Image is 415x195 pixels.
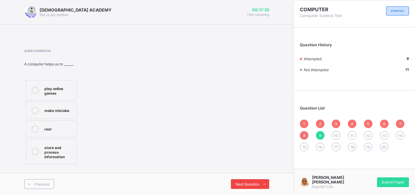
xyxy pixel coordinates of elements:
[247,13,269,16] span: Time remaining
[366,145,370,149] span: 19
[312,175,355,184] span: [PERSON_NAME] [PERSON_NAME]
[334,133,338,138] span: 10
[350,145,354,149] span: 18
[44,125,74,131] div: rest
[406,56,409,61] b: 9
[391,9,404,12] span: STARTED
[382,133,386,138] span: 13
[304,68,328,72] span: Not Attempted
[300,43,332,47] span: Question History
[235,182,259,186] span: Next Question
[334,145,338,149] span: 17
[304,57,321,61] span: Attempted
[366,133,370,138] span: 12
[405,67,409,72] b: 11
[335,122,337,126] span: 3
[39,7,111,12] span: [DEMOGRAPHIC_DATA] ACADEMY
[247,8,269,12] span: 00:17:33
[24,62,114,66] div: A computer helps us to ______.
[300,13,355,18] span: Computer Science Test
[398,133,402,138] span: 14
[367,122,369,126] span: 5
[382,180,404,184] span: Submit Paper
[24,49,114,53] span: Question 9 of 20
[350,133,354,138] span: 11
[319,133,321,138] span: 9
[34,182,49,186] span: Previous
[44,85,74,96] div: play online games
[302,145,306,149] span: 15
[312,185,333,189] span: RQA/16/17/46
[399,122,401,126] span: 7
[319,122,321,126] span: 2
[300,6,355,12] span: COMPUTER
[383,122,385,126] span: 6
[39,12,68,17] span: this is our motton
[318,145,322,149] span: 16
[382,145,386,149] span: 20
[303,133,305,138] span: 8
[44,144,74,159] div: store and process information
[303,122,305,126] span: 1
[300,106,325,110] span: Question List
[44,107,74,113] div: make mistake
[351,122,353,126] span: 4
